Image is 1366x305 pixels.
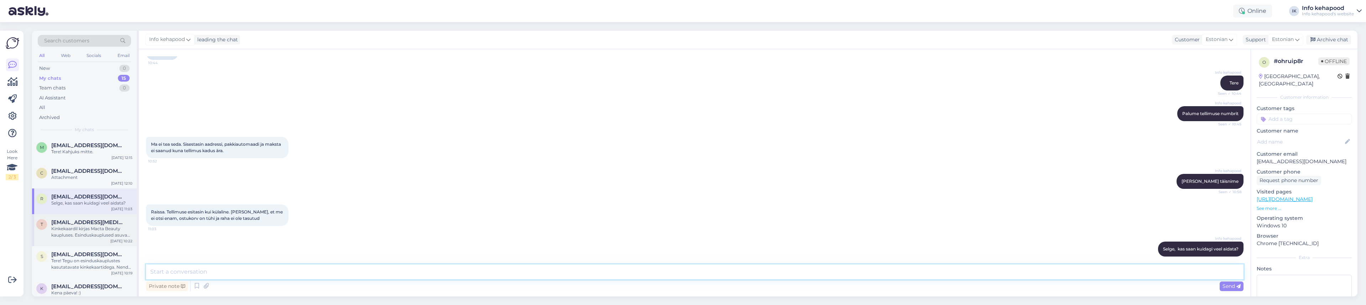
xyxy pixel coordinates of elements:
[51,290,132,296] div: Kena päeva! :)
[51,200,132,206] div: Selge, kas saan kuidagi veel aidata?
[6,174,19,180] div: 2 / 3
[111,155,132,160] div: [DATE] 12:15
[1215,70,1241,75] span: Info kehapood
[1257,254,1352,261] div: Extra
[1215,189,1241,195] span: Seen ✓ 10:58
[1215,100,1241,106] span: Info kehapood
[40,145,44,150] span: m
[39,75,61,82] div: My chats
[39,65,50,72] div: New
[151,209,284,221] span: Raissa. Tellimuse esitasin kui külaline. [PERSON_NAME], et me ei otsi enam, ostukorv on tühi ja r...
[1182,111,1239,116] span: Palume tellimuse numbrit
[1257,188,1352,196] p: Visited pages
[1172,36,1200,43] div: Customer
[40,196,43,201] span: r
[38,51,46,60] div: All
[111,206,132,212] div: [DATE] 11:03
[39,94,66,102] div: AI Assistant
[51,283,125,290] span: kerli.oidsalu@gmail.com
[51,168,125,174] span: cessuke13@hotmail.com
[1257,214,1352,222] p: Operating system
[41,254,43,259] span: s
[1222,283,1241,289] span: Send
[1257,205,1352,212] p: See more ...
[40,286,43,291] span: k
[39,114,60,121] div: Archived
[1230,80,1239,86] span: Tere
[1272,36,1294,43] span: Estonian
[1163,246,1239,252] span: Selge, kas saan kuidagi veel aidata?
[1289,6,1299,16] div: IK
[110,238,132,244] div: [DATE] 10:22
[1206,36,1227,43] span: Estonian
[111,181,132,186] div: [DATE] 12:10
[1243,36,1266,43] div: Support
[146,281,188,291] div: Private note
[1257,168,1352,176] p: Customer phone
[6,36,19,50] img: Askly Logo
[41,222,43,227] span: t
[51,226,132,238] div: Kinkekaardil kirjas Macta Beauty kaupluses. Esinduskauplused asuvad [GEOGRAPHIC_DATA] [GEOGRAPHIC...
[148,159,175,164] span: 10:52
[1262,60,1266,65] span: o
[1274,57,1318,66] div: # ohruip8r
[1215,122,1241,127] span: Seen ✓ 10:45
[85,51,103,60] div: Socials
[44,37,89,45] span: Search customers
[1302,11,1354,17] div: Info kehapood's website
[75,126,94,133] span: My chats
[51,219,125,226] span: terje@avita.ee
[51,149,132,155] div: Tere! Kahjuks mitte.
[39,104,45,111] div: All
[1257,240,1352,247] p: Chrome [TECHNICAL_ID]
[118,75,130,82] div: 15
[1233,5,1272,17] div: Online
[1257,232,1352,240] p: Browser
[1302,5,1362,17] a: Info kehapoodInfo kehapood's website
[1257,196,1313,202] a: [URL][DOMAIN_NAME]
[1215,91,1241,96] span: Seen ✓ 10:44
[110,296,132,301] div: [DATE] 14:34
[51,258,132,270] div: Tere! Tegu on esinduskauplustes kasutatavate kinkekaartidega. Nende kahjuks ei saa e-poes tasuda.
[1257,127,1352,135] p: Customer name
[51,251,125,258] span: sandrateesaar33@gmail.com
[1259,73,1338,88] div: [GEOGRAPHIC_DATA], [GEOGRAPHIC_DATA]
[6,148,19,180] div: Look Here
[59,51,72,60] div: Web
[1318,57,1350,65] span: Offline
[1257,94,1352,100] div: Customer information
[51,193,125,200] span: raissakrimelte@mail.ee
[119,84,130,92] div: 0
[119,65,130,72] div: 0
[148,60,175,66] span: 10:44
[1257,138,1344,146] input: Add name
[1302,5,1354,11] div: Info kehapood
[1257,176,1321,185] div: Request phone number
[1257,114,1352,124] input: Add a tag
[51,174,132,181] div: Attachment
[39,84,66,92] div: Team chats
[1257,222,1352,229] p: Windows 10
[149,36,185,43] span: Info kehapood
[51,142,125,149] span: maarika.pill@gmail.com
[1306,35,1351,45] div: Archive chat
[1257,265,1352,273] p: Notes
[1257,150,1352,158] p: Customer email
[111,270,132,276] div: [DATE] 10:19
[1215,236,1241,241] span: Info kehapood
[40,170,43,176] span: c
[1257,158,1352,165] p: [EMAIL_ADDRESS][DOMAIN_NAME]
[148,226,175,232] span: 11:03
[1182,179,1239,184] span: [PERSON_NAME] täisnime
[1215,257,1241,262] span: 12:15
[116,51,131,60] div: Email
[1215,168,1241,174] span: Info kehapood
[1257,105,1352,112] p: Customer tags
[151,141,282,153] span: Ma ei tea seda. Sisestasin aadressi, pakkiautomaadi ja maksta ei saanud kuna tellimus kadus ära.
[194,36,238,43] div: leading the chat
